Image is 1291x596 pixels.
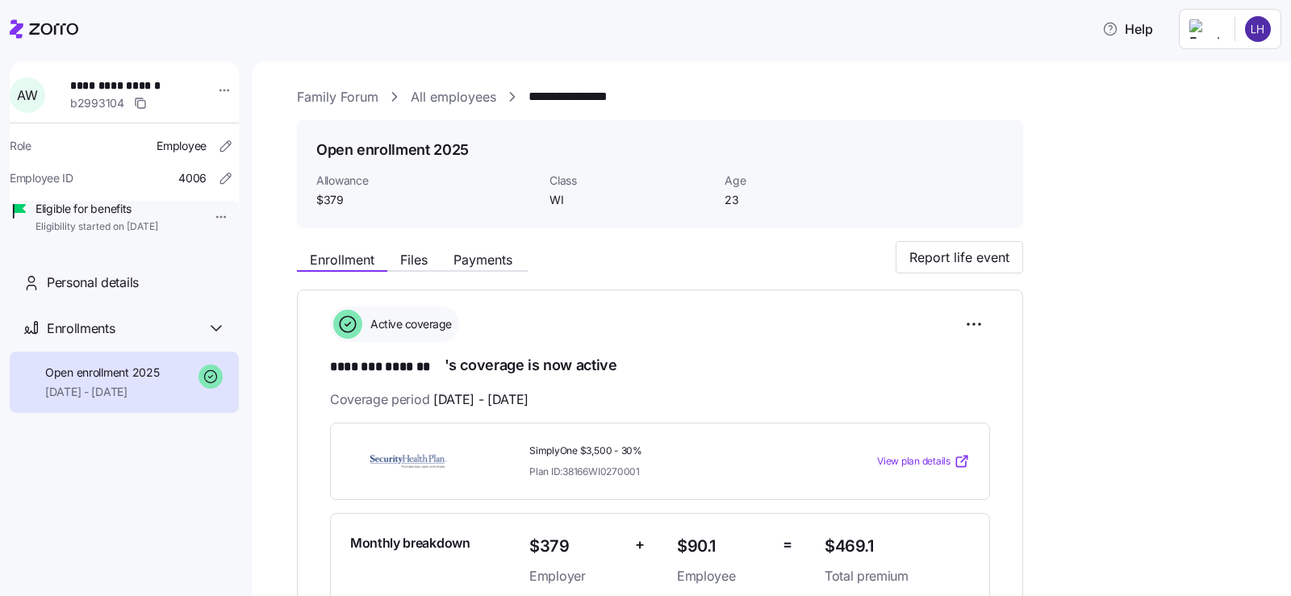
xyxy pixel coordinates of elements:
[36,220,158,234] span: Eligibility started on [DATE]
[47,319,115,339] span: Enrollments
[453,253,512,266] span: Payments
[316,140,469,160] h1: Open enrollment 2025
[297,87,378,107] a: Family Forum
[366,316,452,332] span: Active coverage
[433,390,529,410] span: [DATE] - [DATE]
[896,241,1023,273] button: Report life event
[909,248,1009,267] span: Report life event
[330,355,990,377] h1: 's coverage is now active
[350,443,466,480] img: Security Health Plan
[677,566,770,586] span: Employee
[529,465,640,478] span: Plan ID: 38166WI0270001
[36,201,158,217] span: Eligible for benefits
[635,533,645,556] span: +
[310,253,374,266] span: Enrollment
[45,365,159,381] span: Open enrollment 2025
[178,170,207,186] span: 4006
[529,566,622,586] span: Employer
[529,444,812,458] span: SimplyOne $3,500 - 30%
[316,173,537,189] span: Allowance
[330,390,529,410] span: Coverage period
[877,453,970,469] a: View plan details
[1102,19,1153,39] span: Help
[47,273,139,293] span: Personal details
[825,566,970,586] span: Total premium
[45,384,159,400] span: [DATE] - [DATE]
[783,533,792,556] span: =
[10,138,31,154] span: Role
[549,192,712,208] span: WI
[877,454,950,469] span: View plan details
[316,192,537,208] span: $379
[1245,16,1271,42] img: 96e328f018908eb6a5d67259af6310f1
[725,173,887,189] span: Age
[825,533,970,560] span: $469.1
[677,533,770,560] span: $90.1
[549,173,712,189] span: Class
[1089,13,1166,45] button: Help
[157,138,207,154] span: Employee
[725,192,887,208] span: 23
[17,89,37,102] span: A W
[10,170,73,186] span: Employee ID
[411,87,496,107] a: All employees
[529,533,622,560] span: $379
[1189,19,1222,39] img: Employer logo
[400,253,428,266] span: Files
[70,95,124,111] span: b2993104
[350,533,470,553] span: Monthly breakdown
